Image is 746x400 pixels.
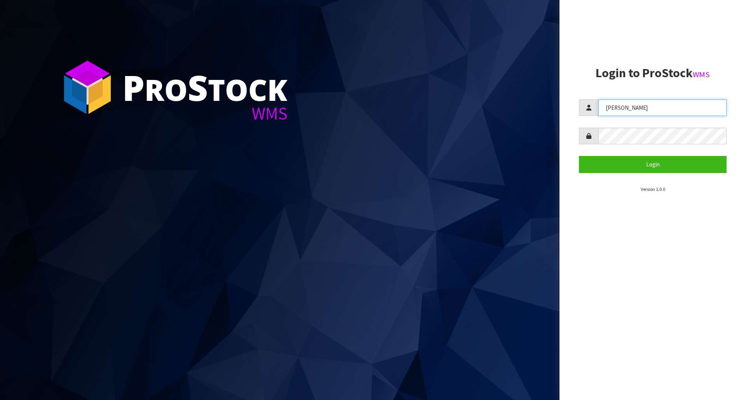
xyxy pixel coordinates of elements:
[579,66,727,80] h2: Login to ProStock
[188,64,208,111] span: S
[641,186,665,192] small: Version 1.0.0
[579,156,727,173] button: Login
[598,99,727,116] input: Username
[122,70,288,105] div: ro tock
[122,105,288,122] div: WMS
[58,58,117,116] img: ProStock Cube
[693,69,710,80] small: WMS
[122,64,145,111] span: P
